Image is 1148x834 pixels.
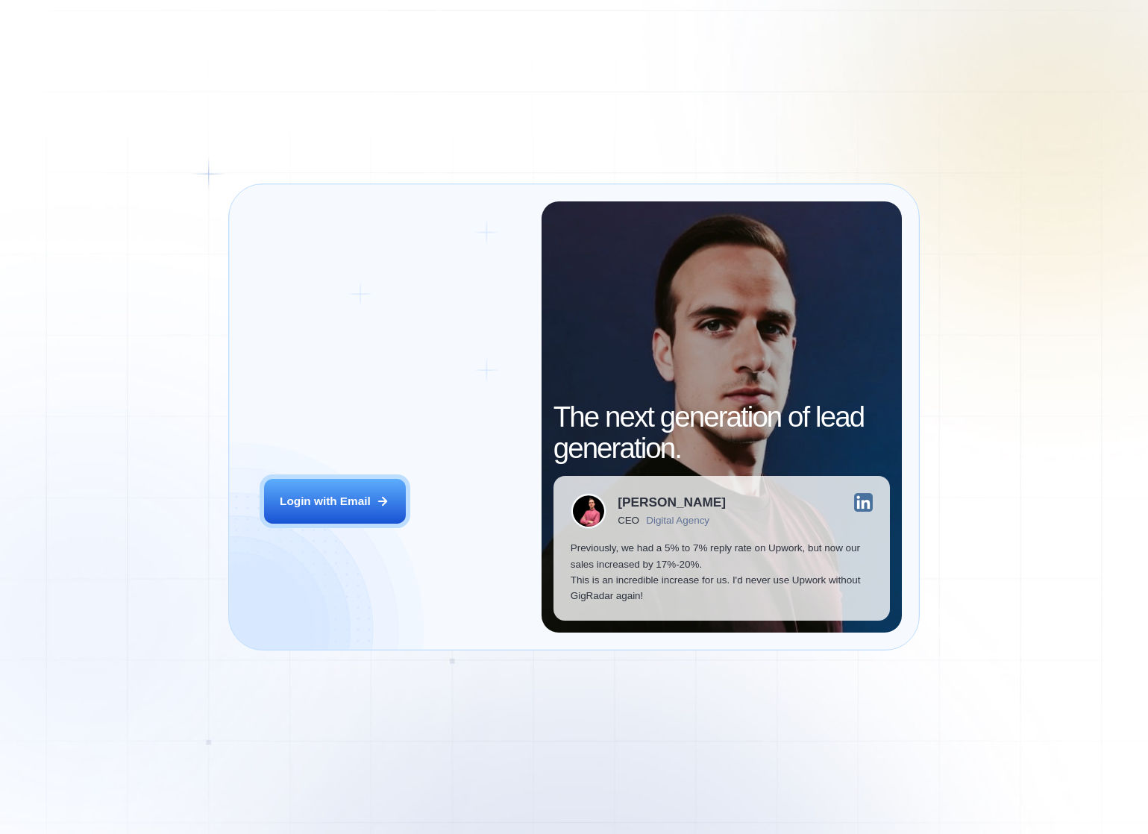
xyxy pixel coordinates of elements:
button: Login with Email [264,479,406,524]
div: CEO [618,515,639,526]
div: Digital Agency [646,515,709,526]
div: Login with Email [280,493,371,509]
h2: The next generation of lead generation. [553,401,891,465]
p: Previously, we had a 5% to 7% reply rate on Upwork, but now our sales increased by 17%-20%. This ... [571,540,873,603]
div: [PERSON_NAME] [618,496,726,509]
